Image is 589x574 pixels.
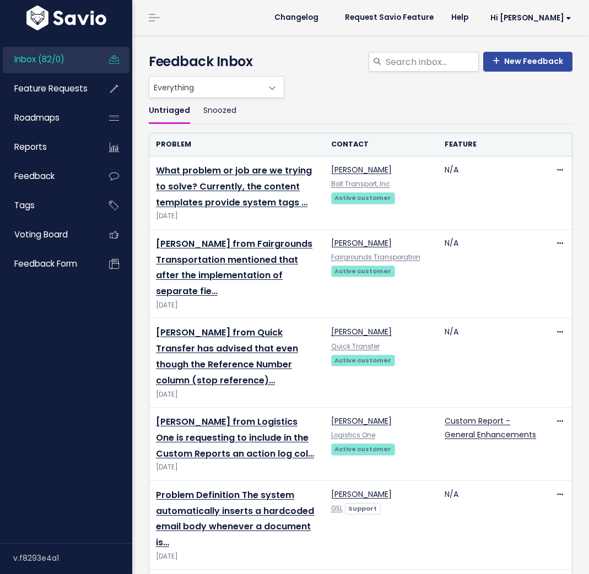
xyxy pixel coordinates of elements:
span: Hi [PERSON_NAME] [490,14,571,22]
td: N/A [438,318,547,408]
a: [PERSON_NAME] from Quick Transfer has advised that even though the Reference Number column (stop ... [156,326,298,386]
a: Reports [3,134,91,160]
strong: Active customer [334,356,391,365]
a: [PERSON_NAME] [331,237,392,248]
a: Problem Definition The system automatically inserts a hardcoded email body whenever a document is… [156,489,314,549]
h4: Feedback Inbox [149,52,572,72]
th: Contact [325,133,439,156]
th: Problem [149,133,325,156]
a: Tags [3,193,91,218]
a: Roadmaps [3,105,91,131]
a: Support [345,502,381,513]
strong: Support [348,504,377,513]
td: N/A [438,229,547,318]
a: Voting Board [3,222,91,247]
a: [PERSON_NAME] [331,489,392,500]
th: Feature [438,133,547,156]
ul: Filter feature requests [149,98,572,124]
a: Fairgrounds Transporation [331,253,420,262]
span: Inbox (82/0) [14,53,64,65]
span: [DATE] [156,551,318,562]
a: Quick Transfer [331,342,380,351]
input: Search inbox... [385,52,479,72]
span: Feedback form [14,258,77,269]
a: [PERSON_NAME] [331,164,392,175]
a: Custom Report - General Enhancements [445,415,536,440]
a: Inbox (82/0) [3,47,91,72]
a: [PERSON_NAME] [331,326,392,337]
span: Voting Board [14,229,68,240]
a: Active customer [331,192,395,203]
span: [DATE] [156,462,318,473]
a: Logistics One [331,431,375,440]
span: Roadmaps [14,112,60,123]
a: Hi [PERSON_NAME] [477,9,580,26]
span: Everything [149,77,262,98]
a: What problem or job are we trying to solve? Currently, the content templates provide system tags … [156,164,312,209]
img: logo-white.9d6f32f41409.svg [24,6,109,30]
a: Active customer [331,443,395,454]
span: Feature Requests [14,83,88,94]
span: [DATE] [156,300,318,311]
span: Reports [14,141,47,153]
td: N/A [438,480,547,570]
a: Feedback form [3,251,91,277]
span: Feedback [14,170,55,182]
strong: Active customer [334,193,391,202]
a: Request Savio Feature [336,9,442,26]
span: [DATE] [156,389,318,400]
a: Feature Requests [3,76,91,101]
td: N/A [438,156,547,230]
a: Active customer [331,354,395,365]
span: Tags [14,199,35,211]
a: Feedback [3,164,91,189]
span: Changelog [274,14,318,21]
a: Snoozed [203,98,236,124]
span: [DATE] [156,210,318,222]
a: [PERSON_NAME] from Fairgrounds Transportation mentioned that after the implementation of separate... [156,237,312,297]
a: Help [442,9,477,26]
a: GSL [331,504,343,513]
a: [PERSON_NAME] [331,415,392,426]
div: v.f8293e4a1 [13,544,132,572]
a: Bolt Transport, Inc [331,180,390,188]
a: Untriaged [149,98,190,124]
a: New Feedback [483,52,572,72]
span: Everything [149,76,284,98]
strong: Active customer [334,267,391,275]
strong: Active customer [334,445,391,453]
a: Active customer [331,265,395,276]
a: [PERSON_NAME] from Logistics One is requesting to include in the Custom Reports an action log col… [156,415,314,460]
